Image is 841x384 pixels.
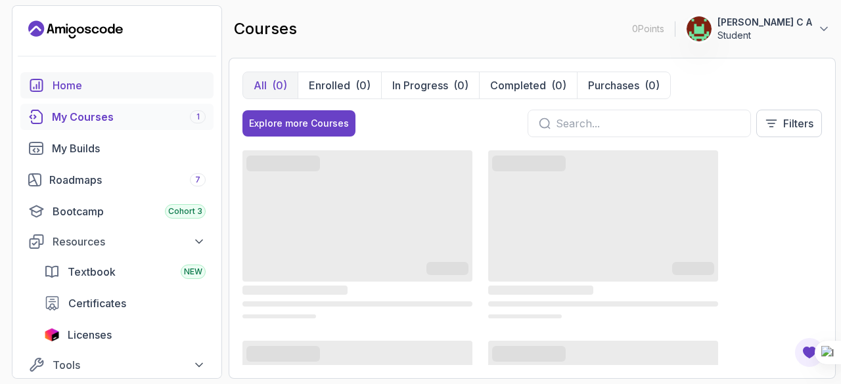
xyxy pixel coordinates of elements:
[20,104,214,130] a: courses
[783,116,813,131] p: Filters
[687,16,712,41] img: user profile image
[20,198,214,224] a: bootcamp
[488,314,562,318] span: ‌
[490,77,546,93] p: Completed
[242,150,472,282] span: ‌
[492,158,566,169] span: ‌
[20,353,214,377] button: Tools
[28,19,123,40] a: Landing page
[242,286,348,295] span: ‌
[168,206,202,217] span: Cohort 3
[551,77,566,93] div: (0)
[392,77,448,93] p: In Progress
[309,77,350,93] p: Enrolled
[53,357,206,373] div: Tools
[68,327,112,343] span: Licenses
[68,295,126,311] span: Certificates
[488,301,718,307] span: ‌
[36,259,214,285] a: textbook
[272,77,287,93] div: (0)
[298,72,381,98] button: Enrolled(0)
[36,290,214,316] a: certificates
[453,77,468,93] div: (0)
[53,77,206,93] div: Home
[53,203,206,219] div: Bootcamp
[20,135,214,161] a: builds
[52,109,206,125] div: My Courses
[242,314,316,318] span: ‌
[588,77,639,93] p: Purchases
[254,77,267,93] p: All
[556,116,740,131] input: Search...
[717,16,812,29] p: [PERSON_NAME] C A
[242,110,355,137] button: Explore more Courses
[68,264,116,280] span: Textbook
[794,337,825,368] button: Open Feedback Button
[488,150,718,282] span: ‌
[355,77,371,93] div: (0)
[492,349,566,359] span: ‌
[20,72,214,98] a: home
[577,72,670,98] button: Purchases(0)
[246,158,320,169] span: ‌
[52,140,206,156] div: My Builds
[672,265,714,275] span: ‌
[20,230,214,253] button: Resources
[381,72,479,98] button: In Progress(0)
[249,117,349,130] div: Explore more Courses
[479,72,577,98] button: Completed(0)
[234,18,297,39] h2: courses
[488,286,593,295] span: ‌
[184,267,202,277] span: NEW
[243,72,298,98] button: All(0)
[632,22,664,35] p: 0 Points
[195,175,200,185] span: 7
[717,29,812,42] p: Student
[246,349,320,359] span: ‌
[242,148,472,322] div: card loading ui
[49,172,206,188] div: Roadmaps
[242,301,472,307] span: ‌
[488,148,718,322] div: card loading ui
[20,167,214,193] a: roadmaps
[686,16,830,42] button: user profile image[PERSON_NAME] C AStudent
[36,322,214,348] a: licenses
[44,328,60,341] img: jetbrains icon
[196,112,200,122] span: 1
[53,234,206,249] div: Resources
[645,77,660,93] div: (0)
[756,110,822,137] button: Filters
[426,265,468,275] span: ‌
